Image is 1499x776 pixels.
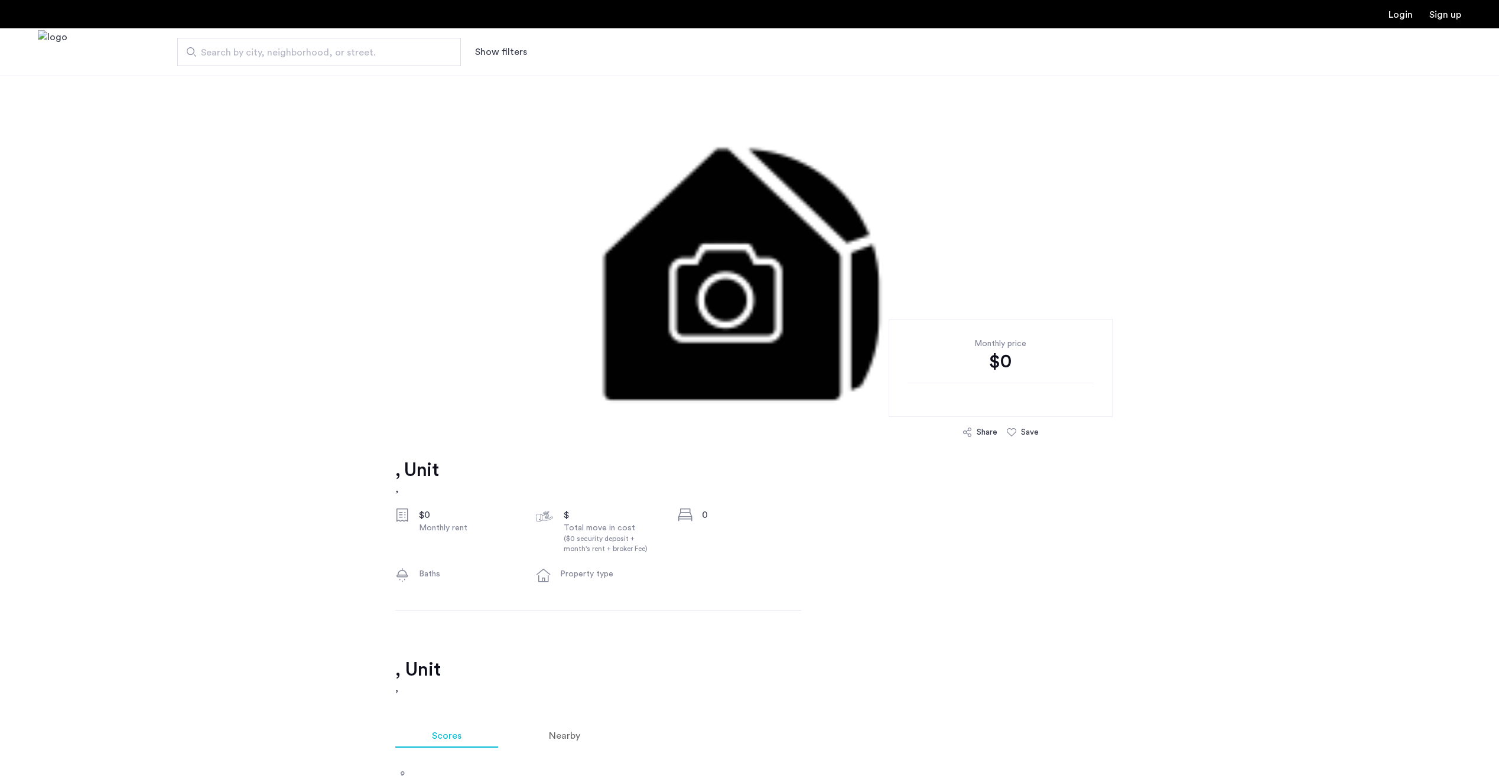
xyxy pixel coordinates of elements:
[1021,426,1039,438] div: Save
[1429,10,1461,19] a: Registration
[201,45,428,60] span: Search by city, neighborhood, or street.
[702,508,801,522] div: 0
[977,426,997,438] div: Share
[564,508,663,522] div: $
[549,731,580,741] span: Nearby
[38,30,67,74] img: logo
[270,76,1230,430] img: 3.gif
[564,534,663,554] div: ($0 security deposit + month's rent + broker Fee)
[1389,10,1413,19] a: Login
[395,682,1104,696] h3: ,
[395,482,438,496] h2: ,
[560,568,659,580] div: Property type
[419,522,518,534] div: Monthly rent
[908,338,1094,350] div: Monthly price
[432,731,461,741] span: Scores
[419,568,518,580] div: Baths
[475,45,527,59] button: Show or hide filters
[419,508,518,522] div: $0
[177,38,461,66] input: Apartment Search
[564,522,663,554] div: Total move in cost
[38,30,67,74] a: Cazamio Logo
[395,458,438,482] h1: , Unit
[395,658,1104,682] h2: , Unit
[908,350,1094,373] div: $0
[395,458,438,496] a: , Unit,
